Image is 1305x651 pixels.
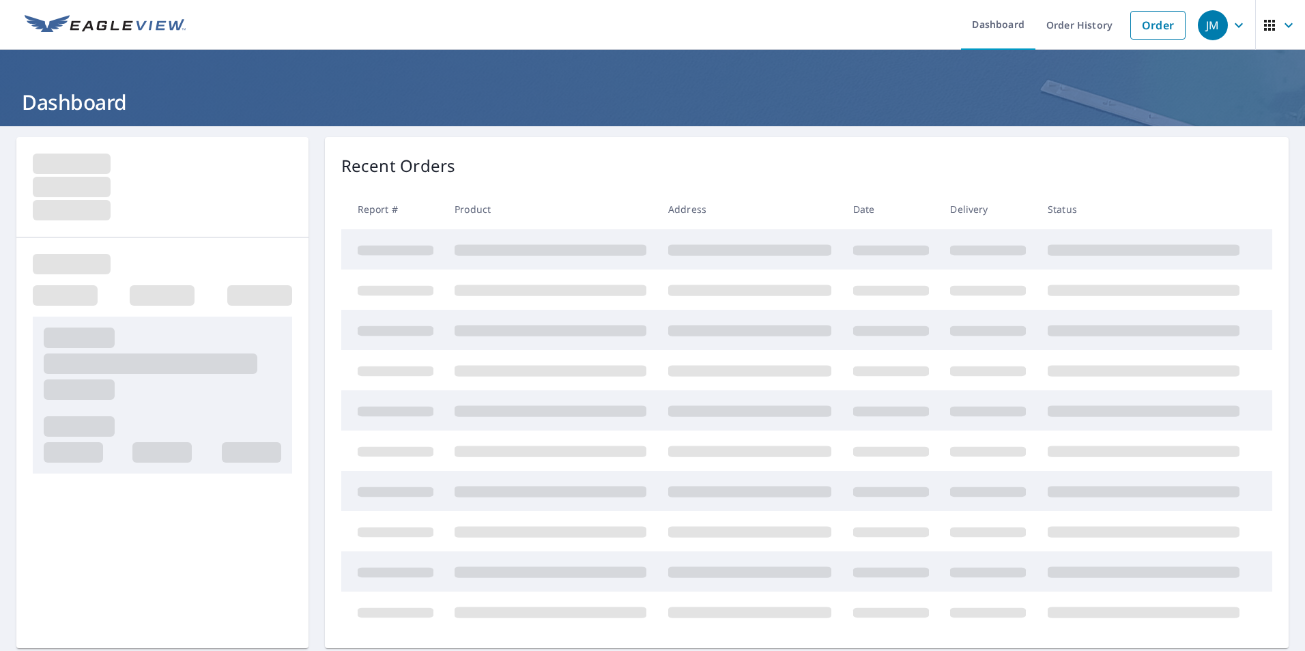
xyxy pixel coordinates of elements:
a: Order [1130,11,1186,40]
img: EV Logo [25,15,186,35]
th: Product [444,189,657,229]
div: JM [1198,10,1228,40]
th: Address [657,189,842,229]
h1: Dashboard [16,88,1289,116]
th: Report # [341,189,444,229]
th: Date [842,189,940,229]
th: Delivery [939,189,1037,229]
p: Recent Orders [341,154,456,178]
th: Status [1037,189,1250,229]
